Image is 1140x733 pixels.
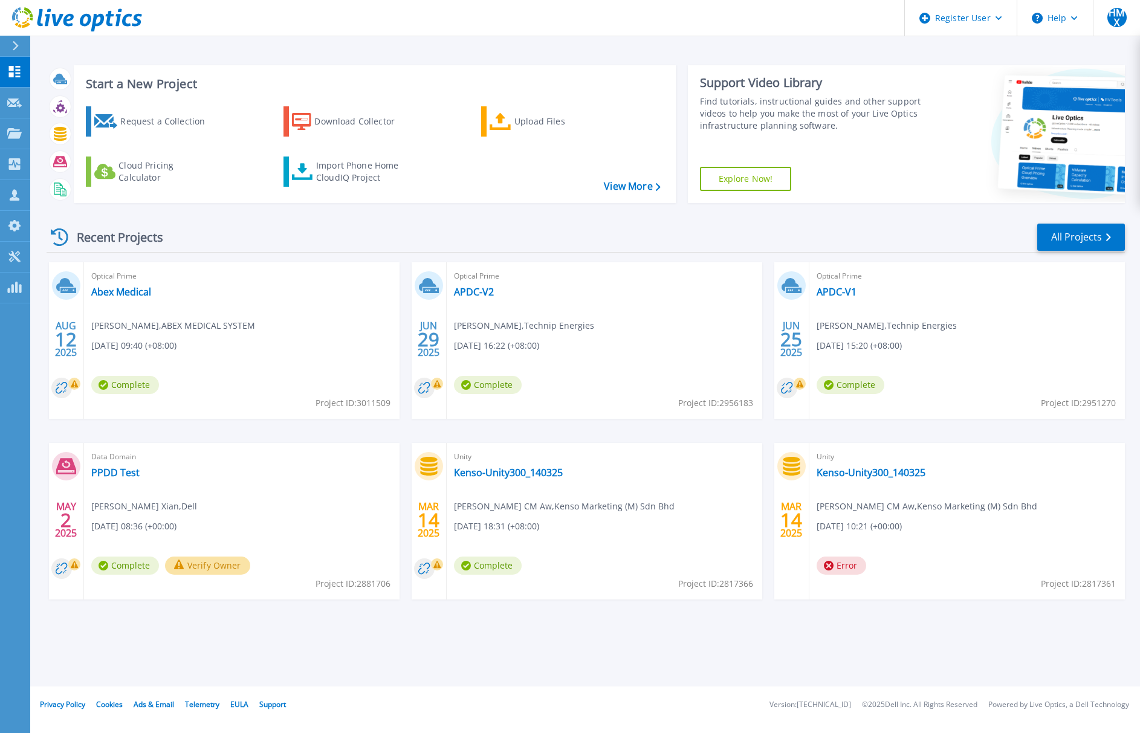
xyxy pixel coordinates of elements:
div: Cloud Pricing Calculator [118,160,215,184]
span: [PERSON_NAME] Xian , Dell [91,500,197,513]
span: Project ID: 3011509 [316,396,390,410]
a: Explore Now! [700,167,792,191]
div: Download Collector [314,109,411,134]
span: 2 [60,515,71,525]
span: Project ID: 2956183 [678,396,753,410]
li: Version: [TECHNICAL_ID] [769,701,851,709]
div: JUN 2025 [417,317,440,361]
span: [PERSON_NAME] , Technip Energies [817,319,957,332]
a: EULA [230,699,248,709]
a: APDC-V2 [454,286,494,298]
span: 14 [780,515,802,525]
span: Complete [91,557,159,575]
a: All Projects [1037,224,1125,251]
div: Find tutorials, instructional guides and other support videos to help you make the most of your L... [700,95,922,132]
span: [DATE] 09:40 (+08:00) [91,339,177,352]
div: MAR 2025 [417,498,440,542]
div: MAR 2025 [780,498,803,542]
span: [DATE] 16:22 (+08:00) [454,339,539,352]
span: Complete [454,557,522,575]
div: Recent Projects [47,222,180,252]
span: Complete [91,376,159,394]
span: [PERSON_NAME] CM Aw , Kenso Marketing (M) Sdn Bhd [817,500,1037,513]
div: Import Phone Home CloudIQ Project [316,160,410,184]
span: Unity [817,450,1118,463]
a: View More [604,181,660,192]
span: Project ID: 2817366 [678,577,753,590]
span: 29 [418,334,439,344]
span: [PERSON_NAME] CM Aw , Kenso Marketing (M) Sdn Bhd [454,500,675,513]
span: Project ID: 2817361 [1041,577,1116,590]
a: Support [259,699,286,709]
div: Support Video Library [700,75,922,91]
span: 14 [418,515,439,525]
a: APDC-V1 [817,286,857,298]
a: Upload Files [481,106,616,137]
li: Powered by Live Optics, a Dell Technology [988,701,1129,709]
a: Telemetry [185,699,219,709]
span: Data Domain [91,450,392,463]
span: Optical Prime [454,270,755,283]
a: PPDD Test [91,467,140,479]
span: [DATE] 15:20 (+08:00) [817,339,902,352]
span: 12 [55,334,77,344]
span: Error [817,557,866,575]
span: Unity [454,450,755,463]
span: [DATE] 08:36 (+00:00) [91,520,177,533]
span: Complete [454,376,522,394]
span: [DATE] 10:21 (+00:00) [817,520,902,533]
a: Kenso-Unity300_140325 [817,467,925,479]
span: [PERSON_NAME] , ABEX MEDICAL SYSTEM [91,319,255,332]
li: © 2025 Dell Inc. All Rights Reserved [862,701,977,709]
h3: Start a New Project [86,77,660,91]
a: Cookies [96,699,123,709]
button: Verify Owner [165,557,250,575]
div: Request a Collection [120,109,217,134]
a: Ads & Email [134,699,174,709]
span: Project ID: 2951270 [1041,396,1116,410]
div: Upload Files [514,109,611,134]
a: Kenso-Unity300_140325 [454,467,563,479]
div: AUG 2025 [54,317,77,361]
span: Optical Prime [817,270,1118,283]
span: Optical Prime [91,270,392,283]
a: Abex Medical [91,286,151,298]
div: JUN 2025 [780,317,803,361]
a: Request a Collection [86,106,221,137]
span: 25 [780,334,802,344]
span: [PERSON_NAME] , Technip Energies [454,319,594,332]
a: Download Collector [283,106,418,137]
span: HMX [1107,8,1127,27]
span: Complete [817,376,884,394]
a: Cloud Pricing Calculator [86,157,221,187]
span: [DATE] 18:31 (+08:00) [454,520,539,533]
span: Project ID: 2881706 [316,577,390,590]
a: Privacy Policy [40,699,85,709]
div: MAY 2025 [54,498,77,542]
